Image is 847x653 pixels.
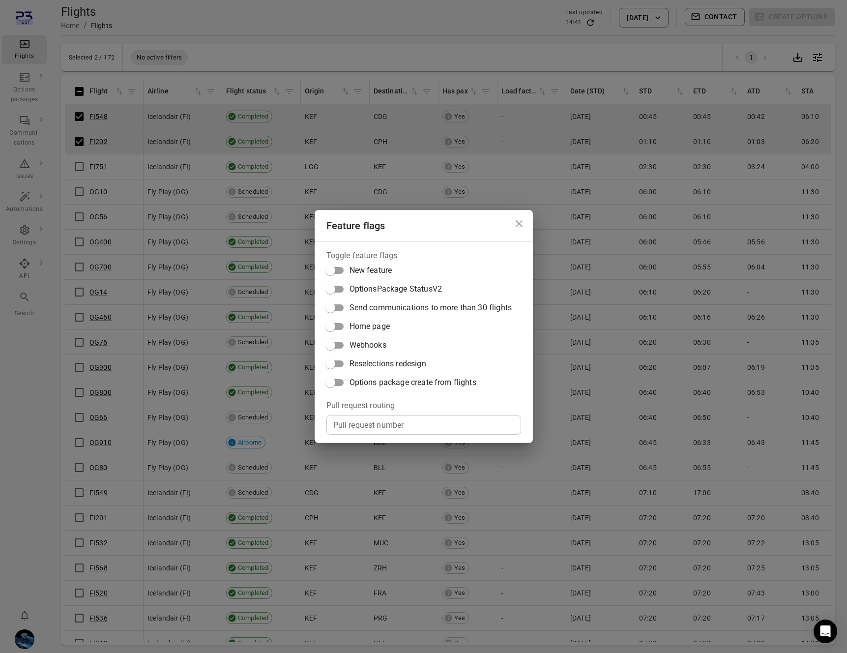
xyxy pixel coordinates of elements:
[814,620,837,643] div: Open Intercom Messenger
[350,339,386,351] span: Webhooks
[509,214,529,234] button: Close dialog
[315,210,533,241] h2: Feature flags
[350,321,390,332] span: Home page
[350,358,426,370] span: Reselections redesign
[350,302,512,314] span: Send communications to more than 30 flights
[326,400,395,411] legend: Pull request routing
[350,283,442,295] span: OptionsPackage StatusV2
[326,250,398,261] legend: Toggle feature flags
[350,377,476,388] span: Options package create from flights
[350,265,392,276] span: New feature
